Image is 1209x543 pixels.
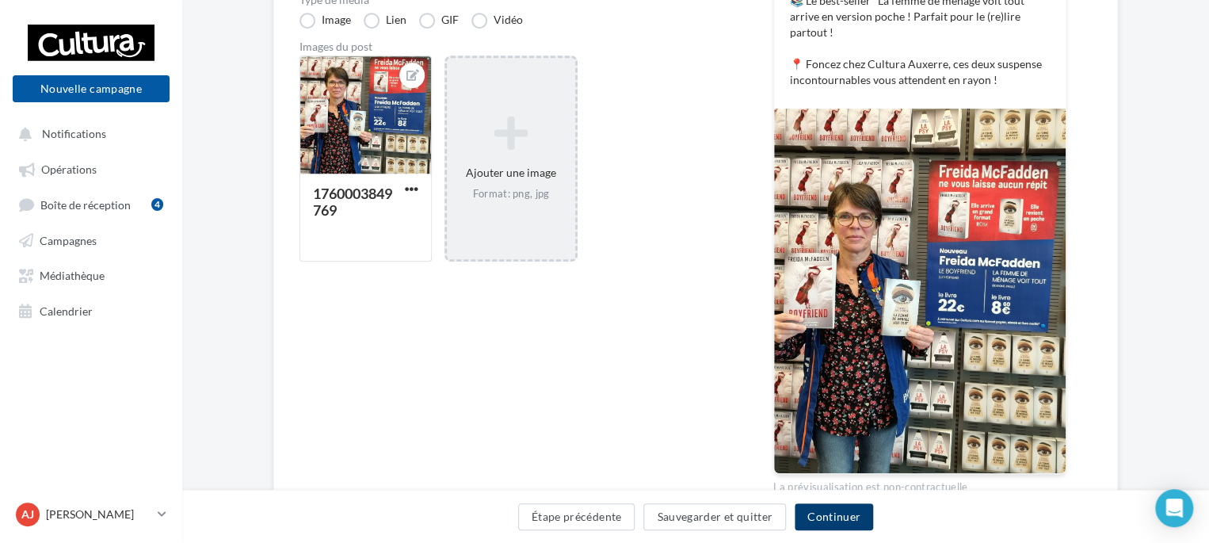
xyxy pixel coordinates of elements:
[313,185,392,219] div: 1760003849769
[10,119,166,147] button: Notifications
[10,296,173,324] a: Calendrier
[10,189,173,219] a: Boîte de réception4
[10,225,173,254] a: Campagnes
[41,163,97,176] span: Opérations
[419,13,459,29] label: GIF
[46,507,151,522] p: [PERSON_NAME]
[40,197,131,211] span: Boîte de réception
[795,503,873,530] button: Continuer
[471,13,523,29] label: Vidéo
[40,233,97,247] span: Campagnes
[13,75,170,102] button: Nouvelle campagne
[21,507,34,522] span: AJ
[40,269,105,282] span: Médiathèque
[10,154,173,182] a: Opérations
[299,13,351,29] label: Image
[10,260,173,289] a: Médiathèque
[364,13,406,29] label: Lien
[13,499,170,530] a: AJ [PERSON_NAME]
[773,474,1066,495] div: La prévisualisation est non-contractuelle
[299,41,723,52] div: Images du post
[518,503,635,530] button: Étape précédente
[643,503,786,530] button: Sauvegarder et quitter
[151,198,163,211] div: 4
[1155,489,1193,527] div: Open Intercom Messenger
[42,127,106,140] span: Notifications
[40,304,93,317] span: Calendrier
